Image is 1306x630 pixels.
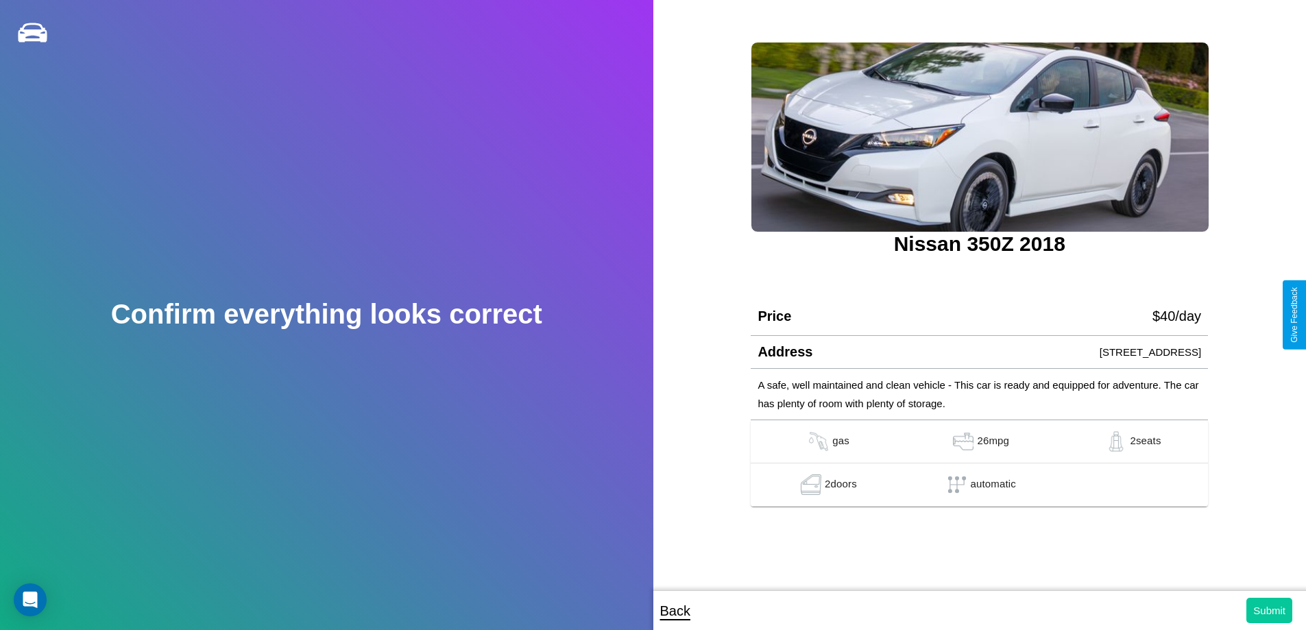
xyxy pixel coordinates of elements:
p: 2 doors [825,474,857,495]
p: A safe, well maintained and clean vehicle - This car is ready and equipped for adventure. The car... [758,376,1201,413]
p: 26 mpg [977,431,1009,452]
h4: Price [758,308,791,324]
img: gas [950,431,977,452]
p: [STREET_ADDRESS] [1100,343,1201,361]
h3: Nissan 350Z 2018 [751,232,1208,256]
img: gas [1102,431,1130,452]
img: gas [805,431,832,452]
button: Submit [1246,598,1292,623]
h4: Address [758,344,812,360]
p: gas [832,431,849,452]
p: Back [660,598,690,623]
p: 2 seats [1130,431,1161,452]
img: gas [797,474,825,495]
h2: Confirm everything looks correct [111,299,542,330]
p: $ 40 /day [1152,304,1201,328]
table: simple table [751,420,1208,507]
div: Give Feedback [1290,287,1299,343]
p: automatic [971,474,1016,495]
div: Open Intercom Messenger [14,583,47,616]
